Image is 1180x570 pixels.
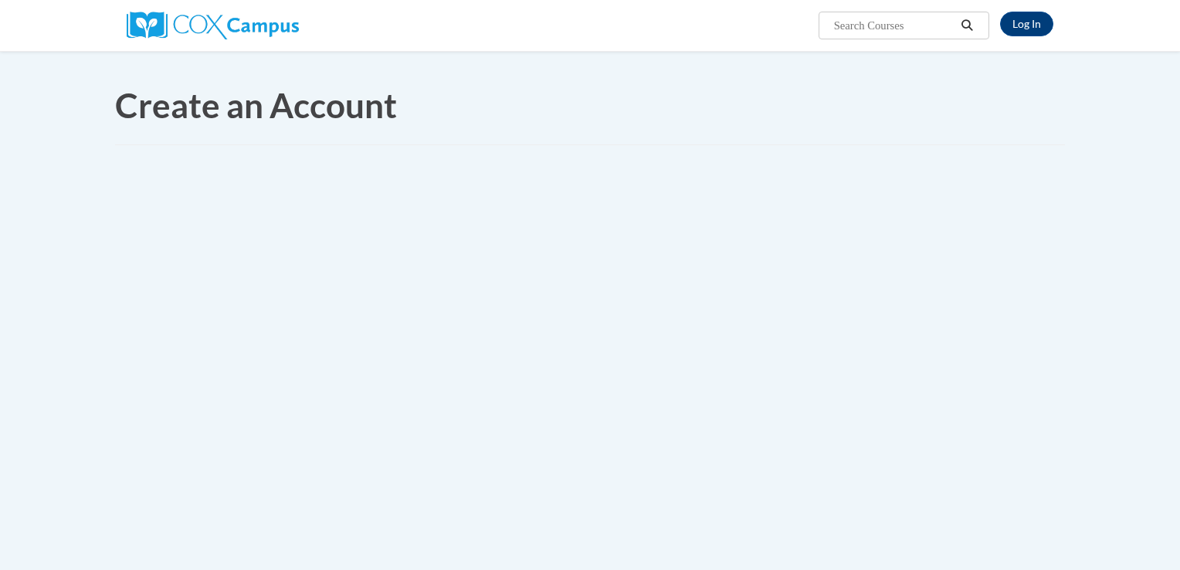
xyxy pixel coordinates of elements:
[115,85,397,125] span: Create an Account
[127,12,299,39] img: Cox Campus
[956,16,979,35] button: Search
[127,18,299,31] a: Cox Campus
[961,20,975,32] i: 
[832,16,956,35] input: Search Courses
[1000,12,1053,36] a: Log In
